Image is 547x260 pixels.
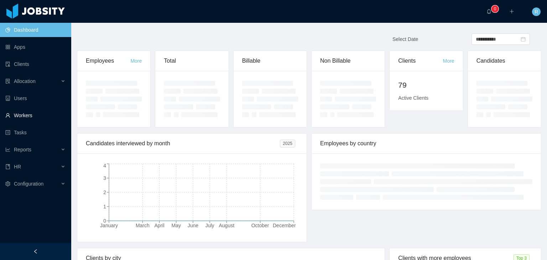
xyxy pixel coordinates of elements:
[398,79,454,91] h2: 79
[443,58,454,64] a: More
[273,223,296,228] tspan: December
[188,223,199,228] tspan: June
[476,51,532,71] div: Candidates
[491,5,499,12] sup: 0
[509,9,514,14] i: icon: plus
[398,51,443,71] div: Clients
[130,58,142,64] a: More
[86,134,280,154] div: Candidates interviewed by month
[103,218,106,224] tspan: 0
[136,223,150,228] tspan: March
[5,23,66,37] a: icon: pie-chartDashboard
[219,223,234,228] tspan: August
[14,78,36,84] span: Allocation
[14,164,21,170] span: HR
[103,204,106,209] tspan: 1
[535,7,538,16] span: R
[5,79,10,84] i: icon: solution
[5,91,66,105] a: icon: robotUsers
[86,51,130,71] div: Employees
[5,57,66,71] a: icon: auditClients
[5,108,66,123] a: icon: userWorkers
[5,181,10,186] i: icon: setting
[205,223,214,228] tspan: July
[5,40,66,54] a: icon: appstoreApps
[155,223,165,228] tspan: April
[14,147,31,152] span: Reports
[100,223,118,228] tspan: January
[242,51,298,71] div: Billable
[164,51,220,71] div: Total
[103,163,106,168] tspan: 4
[280,140,295,147] span: 2025
[5,164,10,169] i: icon: book
[392,36,418,42] span: Select Date
[5,147,10,152] i: icon: line-chart
[320,134,532,154] div: Employees by country
[398,95,428,101] span: Active Clients
[320,51,376,71] div: Non Billable
[103,175,106,181] tspan: 3
[172,223,181,228] tspan: May
[486,9,491,14] i: icon: bell
[103,189,106,195] tspan: 2
[5,125,66,140] a: icon: profileTasks
[521,37,526,42] i: icon: calendar
[14,181,43,187] span: Configuration
[251,223,269,228] tspan: October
